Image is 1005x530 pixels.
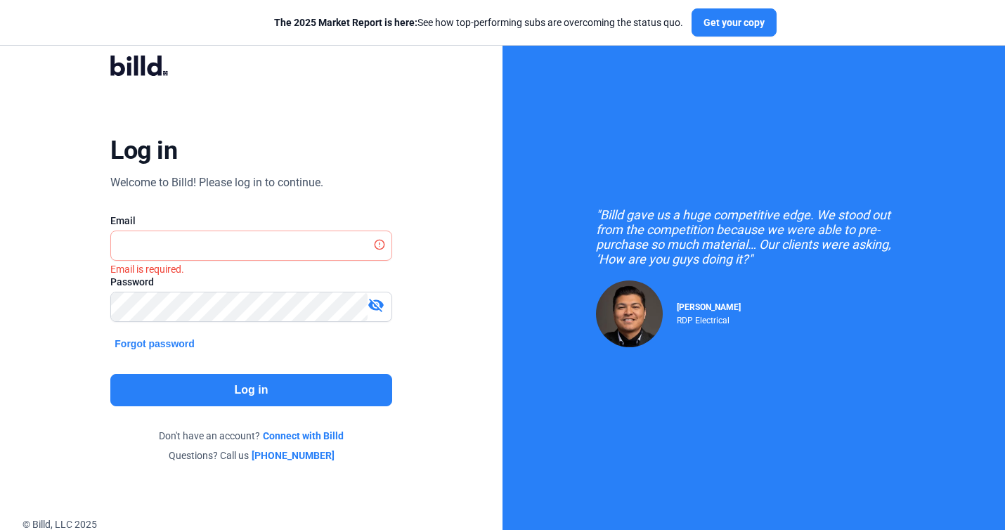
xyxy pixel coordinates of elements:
div: Don't have an account? [110,429,391,443]
button: Get your copy [692,8,777,37]
div: Welcome to Billd! Please log in to continue. [110,174,323,191]
button: Forgot password [110,336,199,351]
span: [PERSON_NAME] [677,302,741,312]
a: [PHONE_NUMBER] [252,448,335,463]
mat-icon: visibility_off [368,297,384,314]
div: Password [110,275,391,289]
span: The 2025 Market Report is here: [274,17,417,28]
div: RDP Electrical [677,312,741,325]
div: Email [110,214,391,228]
button: Log in [110,374,391,406]
div: See how top-performing subs are overcoming the status quo. [274,15,683,30]
img: Raul Pacheco [596,280,663,347]
div: Log in [110,135,177,166]
i: Email is required. [110,264,184,275]
div: "Billd gave us a huge competitive edge. We stood out from the competition because we were able to... [596,207,912,266]
a: Connect with Billd [263,429,344,443]
div: Questions? Call us [110,448,391,463]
